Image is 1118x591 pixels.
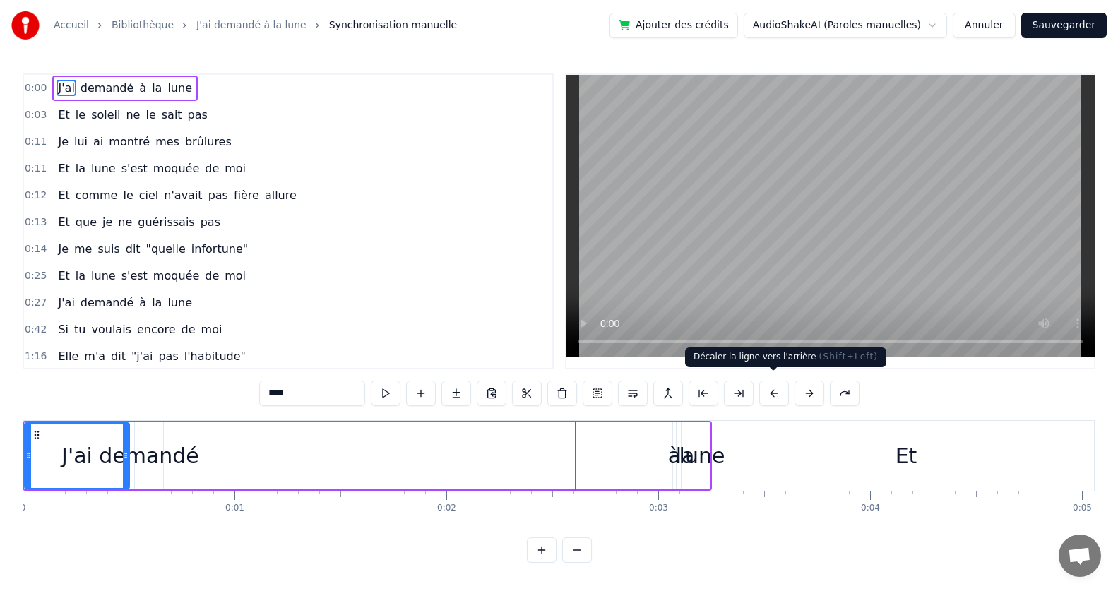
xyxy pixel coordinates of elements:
[166,80,194,96] span: lune
[74,160,87,177] span: la
[200,321,224,338] span: moi
[74,214,98,230] span: que
[74,268,87,284] span: la
[130,348,154,364] span: "j'ai
[136,214,196,230] span: guérissais
[186,107,209,123] span: pas
[676,440,695,472] div: la
[819,352,879,362] span: ( Shift+Left )
[25,269,47,283] span: 0:25
[25,242,47,256] span: 0:14
[79,294,136,311] span: demandé
[57,348,80,364] span: Elle
[121,187,134,203] span: le
[107,133,151,150] span: montré
[184,133,233,150] span: brûlures
[190,241,249,257] span: infortune"
[74,107,87,123] span: le
[124,241,142,257] span: dit
[199,214,222,230] span: pas
[124,107,141,123] span: ne
[329,18,458,32] span: Synchronisation manuelle
[138,80,148,96] span: à
[138,294,148,311] span: à
[92,133,105,150] span: ai
[57,294,76,311] span: J'ai
[54,18,457,32] nav: breadcrumb
[83,348,107,364] span: m'a
[25,135,47,149] span: 0:11
[25,189,47,203] span: 0:12
[96,241,121,257] span: suis
[1059,535,1101,577] a: Ouvrir le chat
[54,18,89,32] a: Accueil
[679,440,725,472] div: lune
[57,268,71,284] span: Et
[144,107,157,123] span: le
[20,503,26,514] div: 0
[25,215,47,229] span: 0:13
[57,214,71,230] span: Et
[73,133,89,150] span: lui
[225,503,244,514] div: 0:01
[73,321,87,338] span: tu
[61,440,93,472] div: J'ai
[160,107,184,123] span: sait
[57,107,71,123] span: Et
[120,268,149,284] span: s'est
[166,294,194,311] span: lune
[232,187,261,203] span: fière
[138,187,160,203] span: ciel
[25,323,47,337] span: 0:42
[112,18,174,32] a: Bibliothèque
[196,18,307,32] a: J'ai demandé à la lune
[74,187,119,203] span: comme
[152,160,201,177] span: moquée
[1094,440,1113,472] div: le
[57,187,71,203] span: Et
[90,268,117,284] span: lune
[25,296,47,310] span: 0:27
[25,350,47,364] span: 1:16
[145,241,187,257] span: "quelle
[223,268,247,284] span: moi
[668,440,681,472] div: à
[120,160,149,177] span: s'est
[183,348,247,364] span: l'habitude"
[57,241,70,257] span: Je
[117,214,133,230] span: ne
[1073,503,1092,514] div: 0:05
[90,321,132,338] span: voulais
[203,160,220,177] span: de
[99,440,199,472] div: demandé
[896,440,917,472] div: Et
[154,133,181,150] span: mes
[953,13,1015,38] button: Annuler
[79,80,136,96] span: demandé
[90,160,117,177] span: lune
[101,214,114,230] span: je
[57,80,76,96] span: J'ai
[73,241,93,257] span: me
[25,162,47,176] span: 0:11
[109,348,127,364] span: dit
[25,108,47,122] span: 0:03
[685,347,886,367] div: Décaler la ligne vers l'arrière
[223,160,247,177] span: moi
[25,81,47,95] span: 0:00
[157,348,179,364] span: pas
[152,268,201,284] span: moquée
[162,187,203,203] span: n'avait
[207,187,230,203] span: pas
[57,160,71,177] span: Et
[263,187,298,203] span: allure
[150,80,163,96] span: la
[437,503,456,514] div: 0:02
[1021,13,1107,38] button: Sauvegarder
[57,133,70,150] span: Je
[609,13,738,38] button: Ajouter des crédits
[203,268,220,284] span: de
[150,294,163,311] span: la
[11,11,40,40] img: youka
[180,321,197,338] span: de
